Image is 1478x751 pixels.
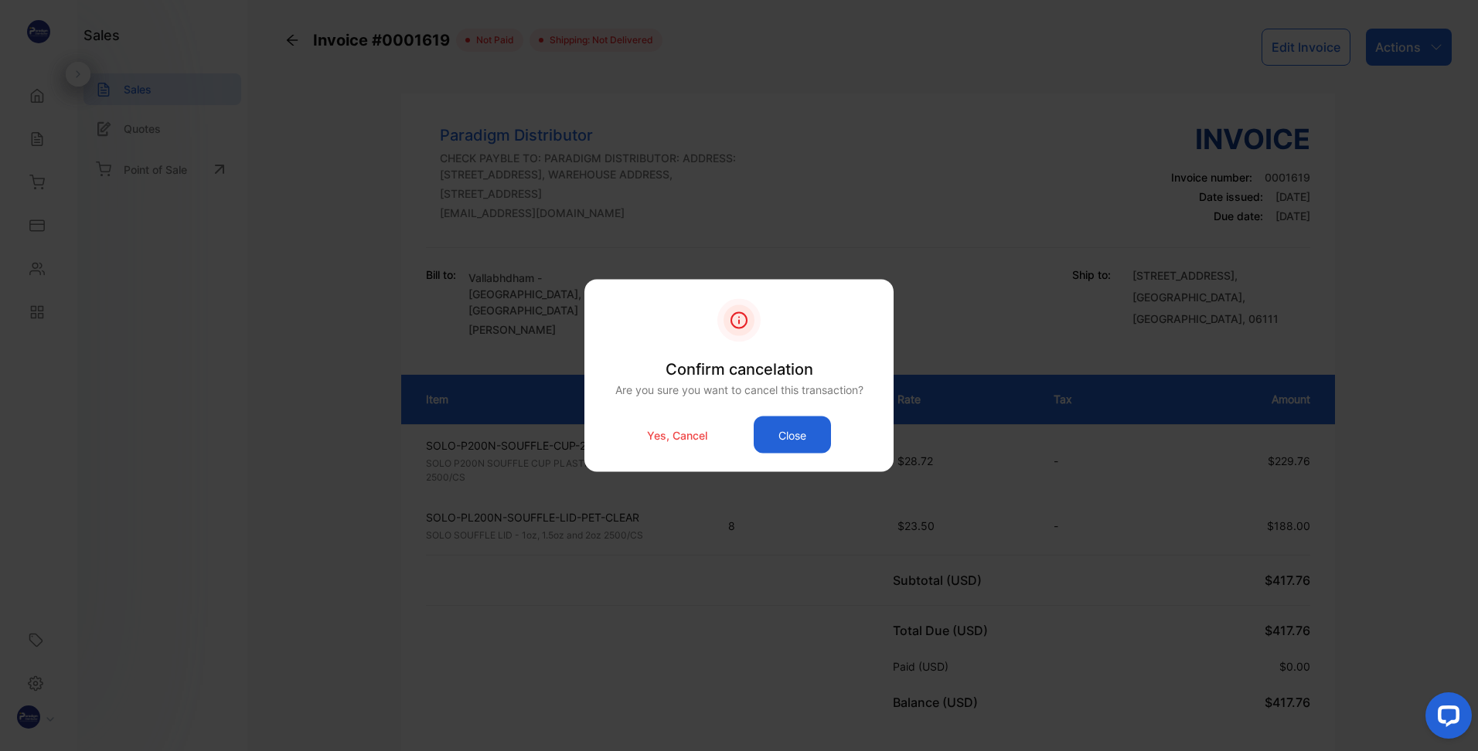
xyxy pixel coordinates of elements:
button: Close [754,416,831,454]
p: Confirm cancelation [615,358,863,381]
p: Yes, Cancel [647,426,707,443]
iframe: LiveChat chat widget [1413,686,1478,751]
p: Are you sure you want to cancel this transaction? [615,382,863,398]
